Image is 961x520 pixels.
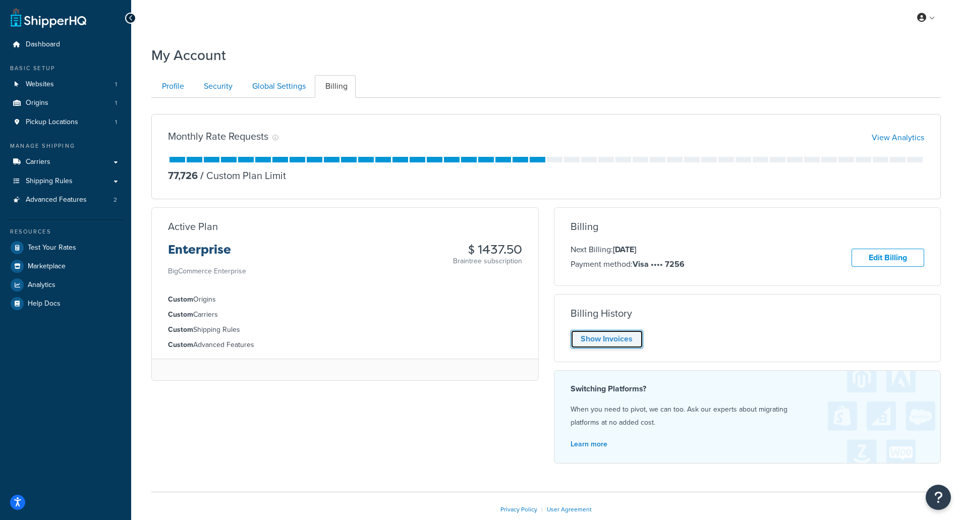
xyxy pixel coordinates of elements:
[8,94,124,112] li: Origins
[453,256,522,266] p: Braintree subscription
[168,339,522,351] li: Advanced Features
[8,295,124,313] a: Help Docs
[114,196,117,204] span: 2
[151,75,192,98] a: Profile
[926,485,951,510] button: Open Resource Center
[8,172,124,191] a: Shipping Rules
[200,168,204,183] span: /
[8,191,124,209] li: Advanced Features
[571,383,925,395] h4: Switching Platforms?
[168,294,522,305] li: Origins
[28,300,61,308] span: Help Docs
[8,35,124,54] a: Dashboard
[28,244,76,252] span: Test Your Rates
[315,75,356,98] a: Billing
[193,75,241,98] a: Security
[547,505,592,514] a: User Agreement
[571,330,643,349] a: Show Invoices
[8,113,124,132] a: Pickup Locations 1
[571,258,685,271] p: Payment method:
[168,131,268,142] h3: Monthly Rate Requests
[168,339,193,350] strong: Custom
[8,191,124,209] a: Advanced Features 2
[8,113,124,132] li: Pickup Locations
[872,132,924,143] a: View Analytics
[571,221,598,232] h3: Billing
[115,80,117,89] span: 1
[541,505,543,514] span: |
[168,324,193,335] strong: Custom
[151,45,226,65] h1: My Account
[115,99,117,107] span: 1
[26,177,73,186] span: Shipping Rules
[26,99,48,107] span: Origins
[8,75,124,94] li: Websites
[26,40,60,49] span: Dashboard
[8,276,124,294] a: Analytics
[8,94,124,112] a: Origins 1
[852,249,924,267] a: Edit Billing
[28,281,55,290] span: Analytics
[8,142,124,150] div: Manage Shipping
[168,309,193,320] strong: Custom
[168,294,193,305] strong: Custom
[8,227,124,236] div: Resources
[198,168,286,183] p: Custom Plan Limit
[571,403,925,429] p: When you need to pivot, we can too. Ask our experts about migrating platforms at no added cost.
[26,118,78,127] span: Pickup Locations
[26,158,50,166] span: Carriers
[168,168,198,183] p: 77,726
[571,243,685,256] p: Next Billing:
[115,118,117,127] span: 1
[8,257,124,275] a: Marketplace
[26,196,87,204] span: Advanced Features
[168,221,218,232] h3: Active Plan
[8,64,124,73] div: Basic Setup
[168,324,522,335] li: Shipping Rules
[168,243,246,264] h3: Enterprise
[613,244,636,255] strong: [DATE]
[8,153,124,171] a: Carriers
[242,75,314,98] a: Global Settings
[28,262,66,271] span: Marketplace
[8,239,124,257] a: Test Your Rates
[11,8,86,28] a: ShipperHQ Home
[571,439,607,449] a: Learn more
[571,308,632,319] h3: Billing History
[500,505,537,514] a: Privacy Policy
[453,243,522,256] h3: $ 1437.50
[8,75,124,94] a: Websites 1
[26,80,54,89] span: Websites
[633,258,685,270] strong: Visa •••• 7256
[168,266,246,276] small: BigCommerce Enterprise
[168,309,522,320] li: Carriers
